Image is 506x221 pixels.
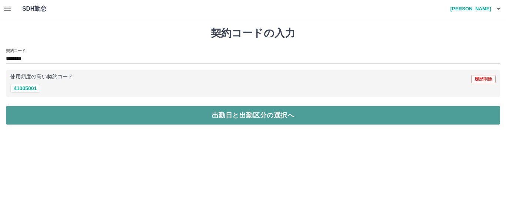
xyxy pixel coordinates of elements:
button: 41005001 [10,84,40,93]
h2: 契約コード [6,48,26,54]
button: 履歴削除 [471,75,496,83]
h1: 契約コードの入力 [6,27,500,40]
p: 使用頻度の高い契約コード [10,74,73,79]
button: 出勤日と出勤区分の選択へ [6,106,500,125]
